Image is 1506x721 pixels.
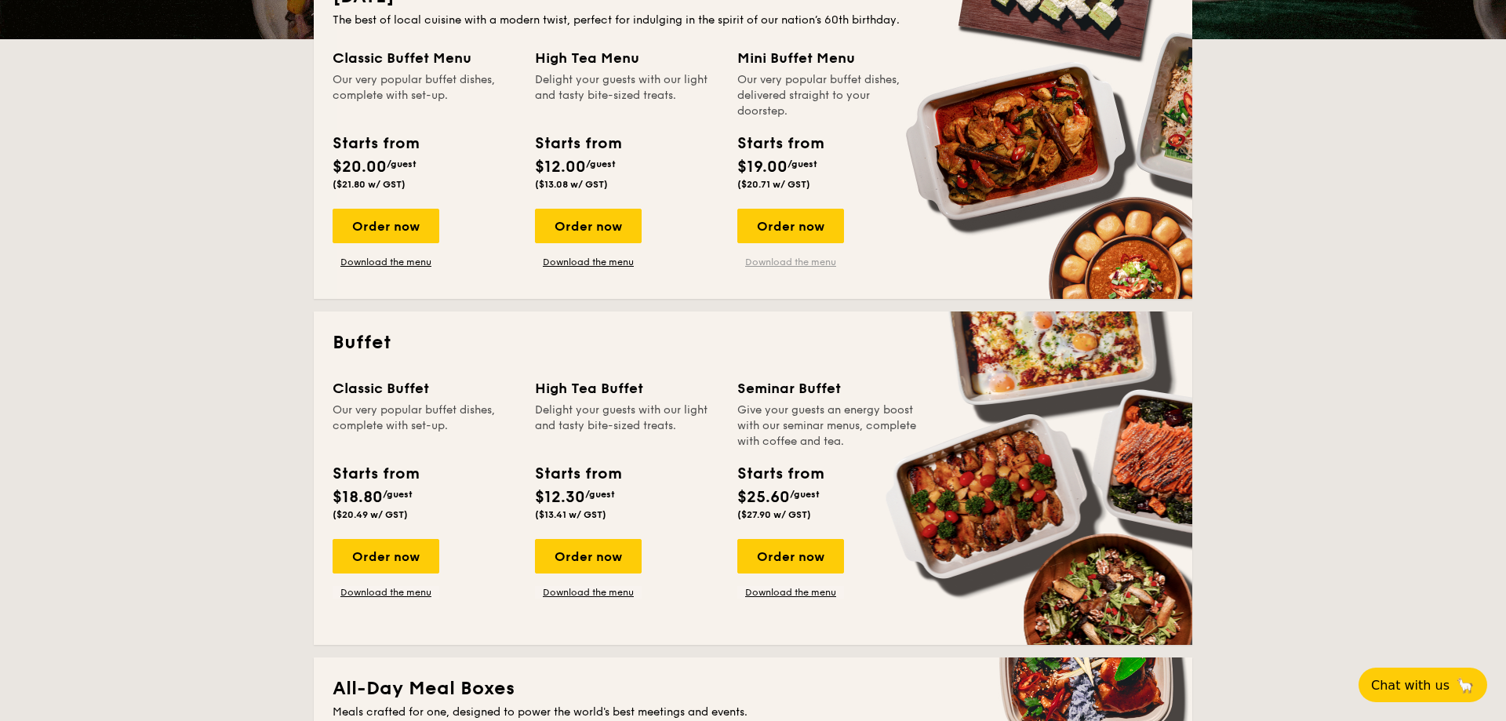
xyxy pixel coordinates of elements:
div: Starts from [737,462,823,486]
div: Order now [535,539,642,574]
div: Starts from [333,132,418,155]
a: Download the menu [333,586,439,599]
div: Our very popular buffet dishes, delivered straight to your doorstep. [737,72,921,119]
div: Order now [535,209,642,243]
span: $25.60 [737,488,790,507]
div: Our very popular buffet dishes, complete with set-up. [333,72,516,119]
div: Starts from [535,462,620,486]
span: /guest [586,158,616,169]
a: Download the menu [535,586,642,599]
span: $19.00 [737,158,788,177]
div: Order now [737,539,844,574]
span: ($13.08 w/ GST) [535,179,608,190]
div: High Tea Buffet [535,377,718,399]
span: ($13.41 w/ GST) [535,509,606,520]
span: ($20.49 w/ GST) [333,509,408,520]
h2: All-Day Meal Boxes [333,676,1173,701]
span: /guest [585,489,615,500]
span: ($27.90 w/ GST) [737,509,811,520]
div: Mini Buffet Menu [737,47,921,69]
span: Chat with us [1371,678,1450,693]
div: Our very popular buffet dishes, complete with set-up. [333,402,516,450]
div: Starts from [535,132,620,155]
div: Delight your guests with our light and tasty bite-sized treats. [535,402,718,450]
span: 🦙 [1456,676,1475,694]
div: Starts from [737,132,823,155]
span: /guest [383,489,413,500]
span: $12.00 [535,158,586,177]
div: Order now [333,539,439,574]
div: Starts from [333,462,418,486]
span: /guest [788,158,817,169]
div: Classic Buffet Menu [333,47,516,69]
div: The best of local cuisine with a modern twist, perfect for indulging in the spirit of our nation’... [333,13,1173,28]
span: ($21.80 w/ GST) [333,179,406,190]
span: /guest [790,489,820,500]
div: Classic Buffet [333,377,516,399]
span: $18.80 [333,488,383,507]
div: Order now [737,209,844,243]
span: ($20.71 w/ GST) [737,179,810,190]
div: Seminar Buffet [737,377,921,399]
a: Download the menu [535,256,642,268]
span: $12.30 [535,488,585,507]
div: Order now [333,209,439,243]
div: Meals crafted for one, designed to power the world's best meetings and events. [333,705,1173,720]
a: Download the menu [737,256,844,268]
a: Download the menu [737,586,844,599]
h2: Buffet [333,330,1173,355]
div: Delight your guests with our light and tasty bite-sized treats. [535,72,718,119]
span: $20.00 [333,158,387,177]
span: /guest [387,158,417,169]
a: Download the menu [333,256,439,268]
button: Chat with us🦙 [1359,668,1487,702]
div: Give your guests an energy boost with our seminar menus, complete with coffee and tea. [737,402,921,450]
div: High Tea Menu [535,47,718,69]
